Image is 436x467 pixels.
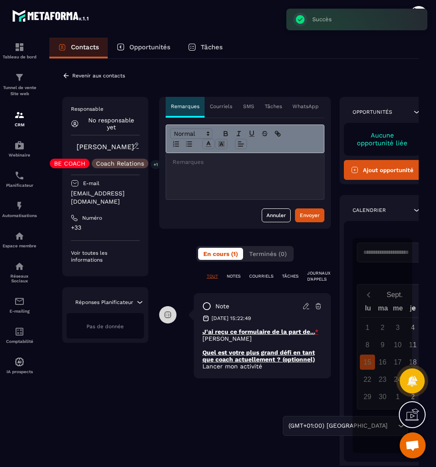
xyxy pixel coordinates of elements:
[71,43,99,51] p: Contacts
[344,160,421,180] button: Ajout opportunité
[2,274,37,283] p: Réseaux Sociaux
[2,309,37,313] p: E-mailing
[14,140,25,150] img: automations
[244,248,292,260] button: Terminés (0)
[2,66,37,103] a: formationformationTunnel de vente Site web
[202,328,315,335] u: J'ai reçu ce formulaire de la part de...
[2,103,37,134] a: formationformationCRM
[2,369,37,374] p: IA prospects
[14,110,25,120] img: formation
[405,337,420,352] div: 11
[71,224,140,232] p: +33
[405,302,420,317] div: je
[75,299,133,306] p: Réponses Planificateur
[249,273,273,279] p: COURRIELS
[307,270,330,282] p: JOURNAUX D'APPELS
[14,296,25,307] img: email
[286,421,389,431] span: (GMT+01:00) [GEOGRAPHIC_DATA]
[2,255,37,290] a: social-networksocial-networkRéseaux Sociaux
[72,73,125,79] p: Revenir aux contacts
[14,357,25,367] img: automations
[300,211,320,220] div: Envoyer
[71,249,140,263] p: Voir toutes les informations
[201,43,223,51] p: Tâches
[82,214,102,221] p: Numéro
[353,207,386,214] p: Calendrier
[14,326,25,337] img: accountant
[14,261,25,272] img: social-network
[14,72,25,83] img: formation
[171,103,199,110] p: Remarques
[2,54,37,59] p: Tableau de bord
[2,164,37,194] a: schedulerschedulerPlanificateur
[2,35,37,66] a: formationformationTableau de bord
[202,335,322,342] p: [PERSON_NAME]
[203,250,238,257] span: En cours (1)
[202,349,315,363] u: Quel est votre plus grand défi en tant que coach actuellement ? (optionnel)
[2,320,37,350] a: accountantaccountantComptabilité
[54,160,85,166] p: BE COACH
[14,170,25,181] img: scheduler
[353,109,392,115] p: Opportunités
[2,122,37,127] p: CRM
[108,38,179,58] a: Opportunités
[198,248,243,260] button: En cours (1)
[14,231,25,241] img: automations
[262,208,291,222] button: Annuler
[14,201,25,211] img: automations
[87,323,124,329] span: Pas de donnée
[2,153,37,157] p: Webinaire
[2,290,37,320] a: emailemailE-mailing
[77,143,134,151] a: [PERSON_NAME]
[292,103,319,110] p: WhatsApp
[295,208,324,222] button: Envoyer
[151,160,161,169] p: +1
[96,160,144,166] p: Coach Relations
[71,189,140,206] p: [EMAIL_ADDRESS][DOMAIN_NAME]
[212,315,251,322] p: [DATE] 15:22:49
[2,339,37,344] p: Comptabilité
[282,273,298,279] p: TÂCHES
[2,213,37,218] p: Automatisations
[400,432,426,458] div: Ouvrir le chat
[207,273,218,279] p: TOUT
[83,117,140,131] p: No responsable yet
[243,103,254,110] p: SMS
[405,355,420,370] div: 18
[83,180,99,187] p: E-mail
[2,194,37,224] a: automationsautomationsAutomatisations
[353,131,413,147] p: Aucune opportunité liée
[227,273,240,279] p: NOTES
[129,43,170,51] p: Opportunités
[12,8,90,23] img: logo
[283,416,408,436] div: Search for option
[49,38,108,58] a: Contacts
[249,250,287,257] span: Terminés (0)
[71,106,140,112] p: Responsable
[405,320,420,335] div: 4
[215,302,229,310] p: note
[2,224,37,255] a: automationsautomationsEspace membre
[179,38,231,58] a: Tâches
[2,134,37,164] a: automationsautomationsWebinaire
[2,183,37,188] p: Planificateur
[265,103,282,110] p: Tâches
[210,103,232,110] p: Courriels
[202,363,322,370] p: Lancer mon activité
[2,243,37,248] p: Espace membre
[2,85,37,97] p: Tunnel de vente Site web
[14,42,25,52] img: formation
